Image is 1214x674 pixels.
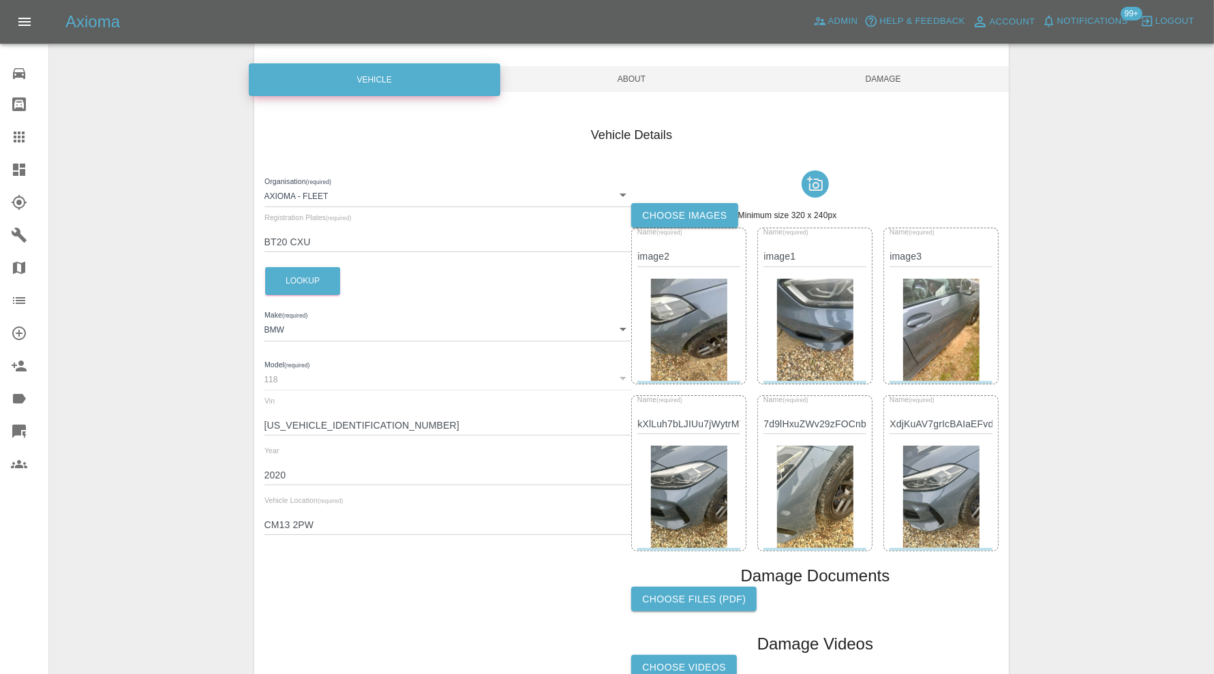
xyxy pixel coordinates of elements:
h1: Damage Videos [757,633,873,655]
small: (required) [657,230,682,236]
small: (required) [783,397,808,403]
div: 118 [264,366,632,390]
span: Name [637,395,682,403]
span: Year [264,446,279,455]
button: Logout [1137,11,1198,32]
span: 99+ [1121,7,1142,20]
a: Admin [810,11,862,32]
h5: Axioma [65,11,120,33]
small: (required) [909,230,935,236]
span: Name [890,228,935,236]
small: (required) [282,313,307,319]
div: BMW [264,316,632,341]
button: Open drawer [8,5,41,38]
small: (required) [318,498,343,504]
span: Vin [264,397,275,405]
span: Admin [828,14,858,29]
span: Logout [1155,14,1194,29]
small: (required) [305,179,331,185]
span: Account [990,14,1035,30]
span: Name [637,228,682,236]
span: Vehicle Location [264,496,343,504]
label: Choose files (pdf) [631,587,757,612]
h4: Vehicle Details [264,126,999,144]
h1: Damage Documents [741,565,890,587]
label: Model [264,359,309,370]
small: (required) [284,362,309,368]
span: Name [890,395,935,403]
span: Minimum size 320 x 240px [738,211,837,220]
label: Choose images [631,203,738,228]
label: Make [264,310,307,321]
small: (required) [909,397,935,403]
a: Account [969,11,1039,33]
div: Axioma - Fleet [264,183,632,207]
small: (required) [783,230,808,236]
span: Notifications [1057,14,1128,29]
span: Registration Plates [264,213,351,221]
button: Notifications [1039,11,1132,32]
span: About [506,66,757,92]
span: Damage [757,66,1009,92]
small: (required) [326,215,351,221]
span: Name [763,395,808,403]
label: Organisation [264,176,331,187]
button: Lookup [265,267,340,295]
span: Help & Feedback [879,14,965,29]
small: (required) [657,397,682,403]
button: Help & Feedback [861,11,968,32]
span: Name [763,228,808,236]
div: Vehicle [249,63,500,96]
